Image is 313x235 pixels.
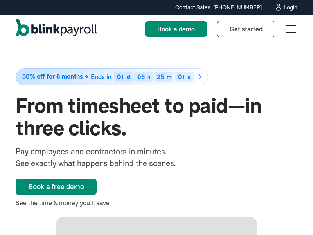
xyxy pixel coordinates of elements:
[167,74,171,80] div: m
[147,74,150,80] div: h
[274,3,297,12] a: Login
[145,21,207,37] a: Book a demo
[284,5,297,10] div: Login
[178,73,184,81] span: 01
[282,20,297,38] div: menu
[175,4,262,12] div: Contact Sales: [PHONE_NUMBER]
[16,68,297,85] a: 50% off for 6 monthsEnds in01d06h25m01s
[157,73,164,81] span: 25
[117,73,123,81] span: 01
[274,197,313,235] iframe: Chat Widget
[16,95,297,139] h1: From timesheet to paid—in three clicks.
[188,74,191,80] div: s
[16,146,191,169] div: Pay employees and contractors in minutes. See exactly what happens behind the scenes.
[16,19,97,39] a: home
[137,73,145,81] span: 06
[22,73,83,80] span: 50% off for 6 months
[217,21,275,37] a: Get started
[230,25,263,33] span: Get started
[127,74,130,80] div: d
[91,73,112,81] span: Ends in
[16,198,297,208] div: See the time & money you’ll save
[16,179,97,195] a: Book a free demo
[157,25,195,33] span: Book a demo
